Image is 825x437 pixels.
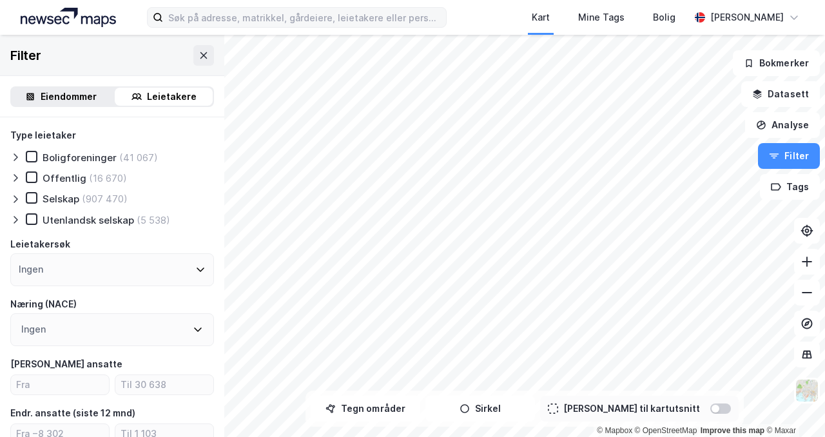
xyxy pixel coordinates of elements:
[137,214,170,226] div: (5 538)
[745,112,820,138] button: Analyse
[701,426,764,435] a: Improve this map
[147,89,197,104] div: Leietakere
[19,262,43,277] div: Ingen
[10,45,41,66] div: Filter
[89,172,127,184] div: (16 670)
[733,50,820,76] button: Bokmerker
[311,396,420,422] button: Tegn områder
[710,10,784,25] div: [PERSON_NAME]
[597,426,632,435] a: Mapbox
[653,10,675,25] div: Bolig
[82,193,128,205] div: (907 470)
[760,174,820,200] button: Tags
[635,426,697,435] a: OpenStreetMap
[10,237,70,252] div: Leietakersøk
[163,8,446,27] input: Søk på adresse, matrikkel, gårdeiere, leietakere eller personer
[119,151,158,164] div: (41 067)
[741,81,820,107] button: Datasett
[563,401,700,416] div: [PERSON_NAME] til kartutsnitt
[43,151,117,164] div: Boligforeninger
[115,375,213,394] input: Til 30 638
[21,8,116,27] img: logo.a4113a55bc3d86da70a041830d287a7e.svg
[532,10,550,25] div: Kart
[10,296,77,312] div: Næring (NACE)
[761,375,825,437] div: Kontrollprogram for chat
[21,322,46,337] div: Ingen
[578,10,625,25] div: Mine Tags
[43,193,79,205] div: Selskap
[10,356,122,372] div: [PERSON_NAME] ansatte
[10,128,76,143] div: Type leietaker
[758,143,820,169] button: Filter
[10,405,135,421] div: Endr. ansatte (siste 12 mnd)
[41,89,97,104] div: Eiendommer
[11,375,109,394] input: Fra
[761,375,825,437] iframe: Chat Widget
[43,214,134,226] div: Utenlandsk selskap
[43,172,86,184] div: Offentlig
[425,396,535,422] button: Sirkel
